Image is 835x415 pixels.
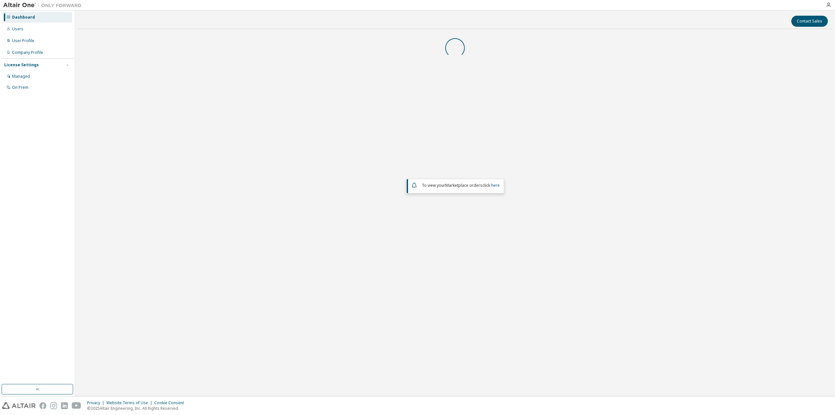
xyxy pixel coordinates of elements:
div: License Settings [4,62,39,68]
em: Marketplace orders [445,183,482,188]
div: User Profile [12,38,34,43]
div: Website Terms of Use [106,400,154,406]
img: linkedin.svg [61,402,68,409]
button: Contact Sales [791,16,828,27]
a: here [491,183,500,188]
span: To view your click [422,183,500,188]
div: Privacy [87,400,106,406]
img: Altair One [3,2,85,8]
p: © 2025 Altair Engineering, Inc. All Rights Reserved. [87,406,188,411]
img: youtube.svg [72,402,81,409]
img: instagram.svg [50,402,57,409]
div: On Prem [12,85,28,90]
div: Cookie Consent [154,400,188,406]
div: Company Profile [12,50,43,55]
img: facebook.svg [39,402,46,409]
div: Dashboard [12,15,35,20]
img: altair_logo.svg [2,402,36,409]
div: Users [12,26,23,32]
div: Managed [12,74,30,79]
